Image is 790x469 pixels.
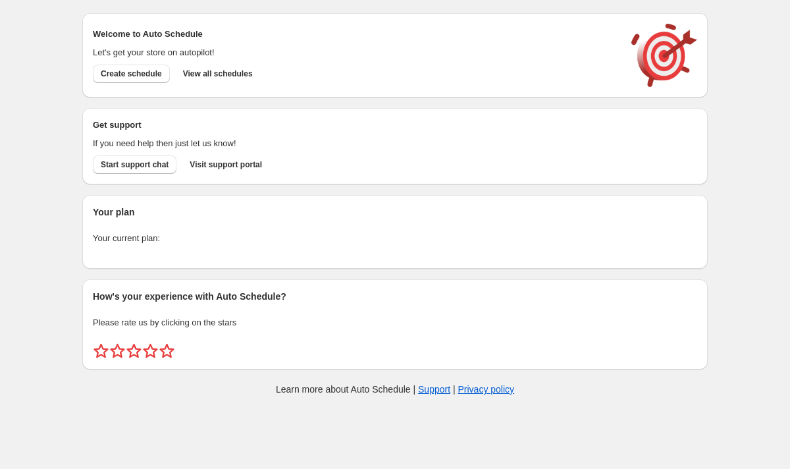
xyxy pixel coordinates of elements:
p: Your current plan: [93,232,697,245]
p: Let's get your store on autopilot! [93,46,618,59]
span: Start support chat [101,159,169,170]
h2: How's your experience with Auto Schedule? [93,290,697,303]
a: Support [418,384,450,395]
a: Visit support portal [182,155,270,174]
span: Visit support portal [190,159,262,170]
button: Create schedule [93,65,170,83]
h2: Welcome to Auto Schedule [93,28,618,41]
span: Create schedule [101,69,162,79]
button: View all schedules [175,65,261,83]
p: Please rate us by clicking on the stars [93,316,697,329]
h2: Get support [93,119,618,132]
p: Learn more about Auto Schedule | | [276,383,514,396]
span: View all schedules [183,69,253,79]
a: Start support chat [93,155,176,174]
p: If you need help then just let us know! [93,137,618,150]
h2: Your plan [93,206,697,219]
a: Privacy policy [458,384,515,395]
